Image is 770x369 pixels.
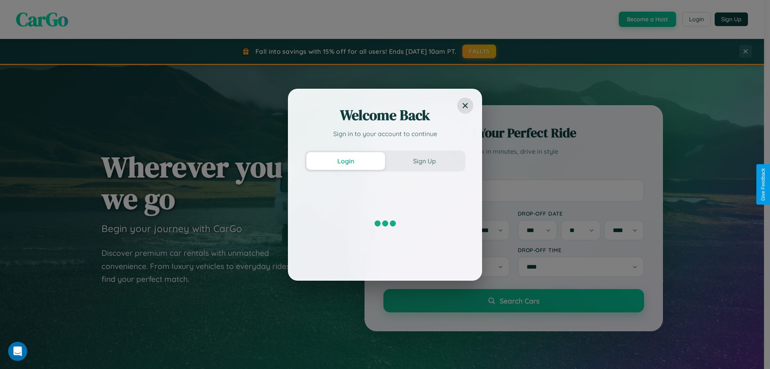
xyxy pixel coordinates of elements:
p: Sign in to your account to continue [305,129,465,139]
div: Give Feedback [760,168,766,201]
button: Login [306,152,385,170]
iframe: Intercom live chat [8,342,27,361]
button: Sign Up [385,152,464,170]
h2: Welcome Back [305,106,465,125]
